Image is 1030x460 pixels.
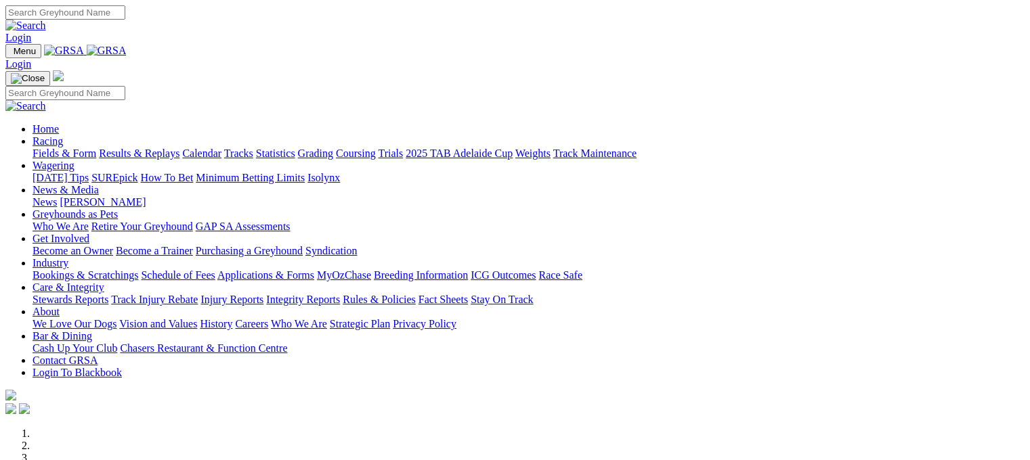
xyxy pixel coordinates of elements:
[33,135,63,147] a: Racing
[33,245,1025,257] div: Get Involved
[91,221,193,232] a: Retire Your Greyhound
[33,123,59,135] a: Home
[91,172,137,183] a: SUREpick
[5,20,46,32] img: Search
[5,32,31,43] a: Login
[33,245,113,256] a: Become an Owner
[33,208,118,220] a: Greyhounds as Pets
[374,269,468,281] a: Breeding Information
[538,269,582,281] a: Race Safe
[14,46,36,56] span: Menu
[419,294,468,305] a: Fact Sheets
[343,294,416,305] a: Rules & Policies
[33,257,68,269] a: Industry
[141,172,194,183] a: How To Bet
[471,294,533,305] a: Stay On Track
[378,147,403,159] a: Trials
[87,45,127,57] img: GRSA
[33,196,1025,208] div: News & Media
[33,172,89,183] a: [DATE] Tips
[298,147,333,159] a: Grading
[33,269,138,281] a: Bookings & Scratchings
[33,160,74,171] a: Wagering
[307,172,340,183] a: Isolynx
[5,390,16,400] img: logo-grsa-white.png
[11,73,45,84] img: Close
[266,294,340,305] a: Integrity Reports
[317,269,371,281] a: MyOzChase
[33,354,98,366] a: Contact GRSA
[217,269,314,281] a: Applications & Forms
[330,318,390,329] a: Strategic Plan
[33,147,96,159] a: Fields & Form
[33,233,89,244] a: Get Involved
[224,147,253,159] a: Tracks
[33,281,104,293] a: Care & Integrity
[196,221,291,232] a: GAP SA Assessments
[196,172,305,183] a: Minimum Betting Limits
[5,403,16,414] img: facebook.svg
[53,70,64,81] img: logo-grsa-white.png
[111,294,198,305] a: Track Injury Rebate
[33,342,117,354] a: Cash Up Your Club
[33,294,108,305] a: Stewards Reports
[196,245,303,256] a: Purchasing a Greyhound
[33,318,116,329] a: We Love Our Dogs
[200,318,232,329] a: History
[256,147,295,159] a: Statistics
[33,318,1025,330] div: About
[393,318,456,329] a: Privacy Policy
[33,306,60,317] a: About
[33,221,1025,233] div: Greyhounds as Pets
[515,147,551,159] a: Weights
[33,221,89,232] a: Who We Are
[235,318,268,329] a: Careers
[33,147,1025,160] div: Racing
[471,269,536,281] a: ICG Outcomes
[33,196,57,208] a: News
[5,100,46,112] img: Search
[5,86,125,100] input: Search
[119,318,197,329] a: Vision and Values
[271,318,327,329] a: Who We Are
[33,367,122,378] a: Login To Blackbook
[553,147,637,159] a: Track Maintenance
[116,245,193,256] a: Become a Trainer
[5,71,50,86] button: Toggle navigation
[200,294,263,305] a: Injury Reports
[60,196,146,208] a: [PERSON_NAME]
[33,269,1025,281] div: Industry
[141,269,215,281] a: Schedule of Fees
[44,45,84,57] img: GRSA
[33,330,92,342] a: Bar & Dining
[182,147,221,159] a: Calendar
[5,5,125,20] input: Search
[336,147,376,159] a: Coursing
[99,147,179,159] a: Results & Replays
[5,58,31,70] a: Login
[33,184,99,195] a: News & Media
[406,147,513,159] a: 2025 TAB Adelaide Cup
[120,342,287,354] a: Chasers Restaurant & Function Centre
[305,245,357,256] a: Syndication
[33,172,1025,184] div: Wagering
[33,294,1025,306] div: Care & Integrity
[5,44,41,58] button: Toggle navigation
[33,342,1025,354] div: Bar & Dining
[19,403,30,414] img: twitter.svg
